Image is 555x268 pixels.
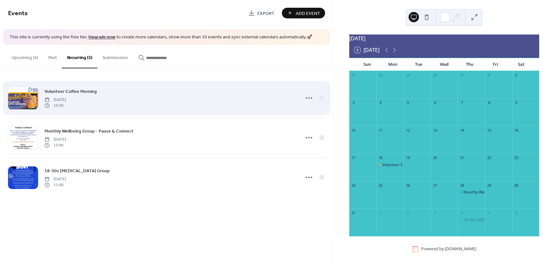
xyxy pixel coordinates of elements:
div: 17 [351,155,356,160]
div: 3 [432,210,437,215]
div: 25 [378,183,383,188]
div: 29 [405,73,410,78]
span: Events [8,7,28,20]
a: [DOMAIN_NAME] [445,246,476,252]
span: [DATE] [45,97,66,103]
div: Wed [431,58,457,71]
div: Tue [406,58,431,71]
div: 31 [460,73,464,78]
a: 18-30s [MEDICAL_DATA] Group [45,167,110,174]
div: 21 [460,155,464,160]
div: 6 [432,100,437,105]
span: Monthly Wellbeing Group - Pause & Connect [45,128,134,134]
div: 15 [487,128,492,133]
div: 11 [378,128,383,133]
div: 4 [378,100,383,105]
a: Upgrade now [88,33,115,42]
div: 28 [460,183,464,188]
div: Thu [457,58,483,71]
div: Monthly Wellbeing Group - Pause & Connect [463,190,543,195]
div: Powered by [421,246,476,252]
button: Submissions [97,45,133,68]
div: 4 [460,210,464,215]
div: 12 [405,128,410,133]
div: Fri [483,58,509,71]
div: 22 [487,155,492,160]
div: 18-30s Peer Support Group [458,217,485,223]
div: 10 [351,128,356,133]
span: [DATE] [45,176,66,182]
button: 8[DATE] [352,45,382,55]
div: 18 [378,155,383,160]
button: Add Event [282,8,325,18]
div: 3 [351,100,356,105]
span: 13:00 [45,143,66,148]
span: 18-30s [MEDICAL_DATA] Group [45,167,110,174]
div: 30 [514,183,519,188]
div: Sat [508,58,534,71]
div: 5 [487,210,492,215]
div: 1 [378,210,383,215]
div: 13 [432,128,437,133]
div: 28 [378,73,383,78]
div: 30 [432,73,437,78]
a: Monthly Wellbeing Group - Pause & Connect [45,127,134,135]
div: 9 [514,100,519,105]
span: Export [257,10,274,17]
div: 23 [514,155,519,160]
a: Export [243,8,279,18]
div: 31 [351,210,356,215]
div: Volunteer Coffee Morning [376,162,403,168]
div: 29 [487,183,492,188]
div: Sun [354,58,380,71]
button: Recurring (3) [62,45,97,68]
button: Past [43,45,62,68]
div: Volunteer Coffee Morning [382,162,429,168]
div: 26 [405,183,410,188]
div: 2 [405,210,410,215]
div: 27 [351,73,356,78]
div: 19 [405,155,410,160]
div: 27 [432,183,437,188]
button: Upcoming (4) [6,45,43,68]
div: 14 [460,128,464,133]
a: Volunteer Coffee Morning [45,88,97,95]
div: Monthly Wellbeing Group - Pause & Connect [458,190,485,195]
div: 20 [432,155,437,160]
div: 18-30s [MEDICAL_DATA] Group [463,217,520,223]
span: [DATE] [45,136,66,142]
span: 11:00 [45,182,66,188]
div: 7 [460,100,464,105]
div: 8 [487,100,492,105]
span: 10:30 [45,103,66,109]
div: 16 [514,128,519,133]
div: 24 [351,183,356,188]
span: Add Event [296,10,320,17]
span: This site is currently using the free tier. to create more calendars, show more than 10 events an... [10,34,312,41]
div: 2 [514,73,519,78]
div: 1 [487,73,492,78]
div: Mon [380,58,406,71]
div: [DATE] [349,35,539,42]
div: 6 [514,210,519,215]
div: 5 [405,100,410,105]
